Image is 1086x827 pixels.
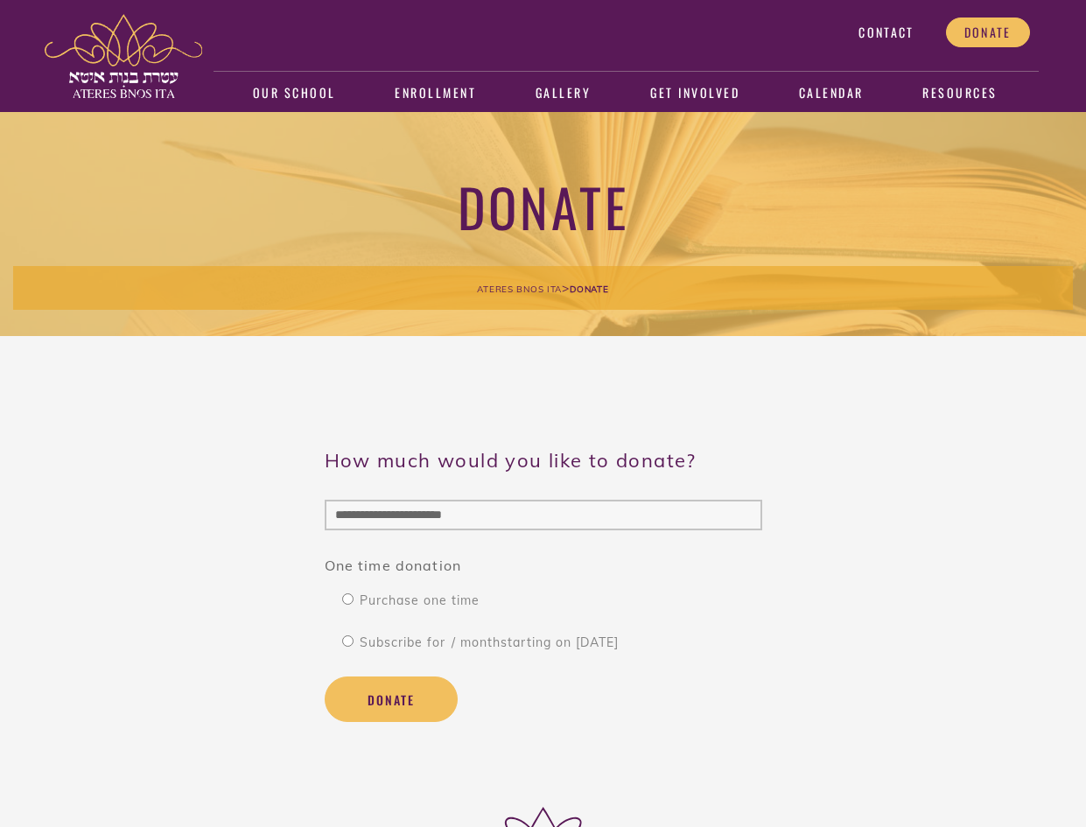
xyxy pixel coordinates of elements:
[342,635,354,647] input: Subscribe for / monthstarting on [DATE]
[523,74,604,114] a: Gallery
[342,593,354,605] input: Purchase one time
[964,25,1012,40] span: Donate
[240,74,348,114] a: Our School
[325,676,458,722] button: Donate
[840,18,932,47] a: Contact
[45,14,202,98] img: ateres
[13,173,1073,239] h1: Donate
[13,266,1073,310] div: >
[570,284,608,295] span: Donate
[786,74,876,114] a: Calendar
[452,634,501,650] span: / month
[910,74,1010,114] a: Resources
[477,280,562,296] a: Ateres Bnos Ita
[358,592,480,608] span: Purchase one time
[858,25,914,40] span: Contact
[325,557,461,574] span: One time donation
[447,634,619,650] span: starting on [DATE]
[638,74,753,114] a: Get Involved
[946,18,1030,47] a: Donate
[382,74,489,114] a: Enrollment
[325,447,762,473] h3: How much would you like to donate?
[477,284,562,295] span: Ateres Bnos Ita
[358,634,620,650] span: Subscribe for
